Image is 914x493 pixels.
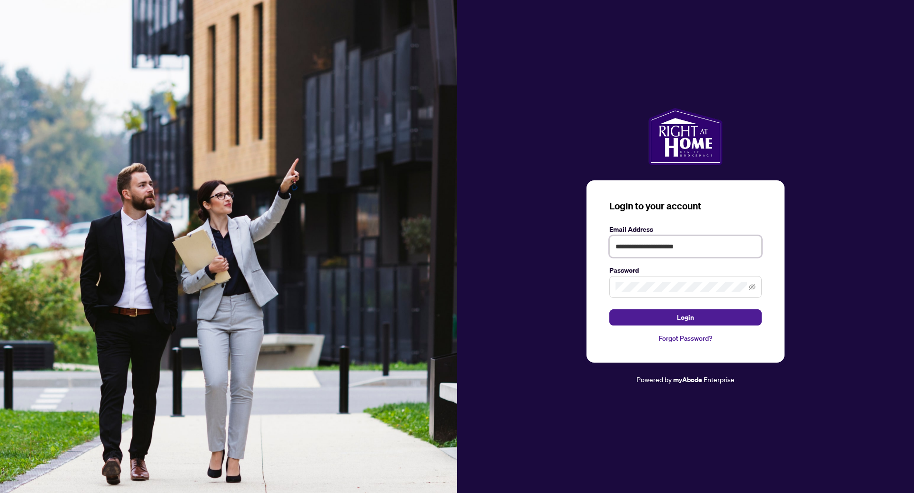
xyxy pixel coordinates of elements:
span: Login [677,310,694,325]
label: Password [609,265,762,276]
label: Email Address [609,224,762,235]
a: Forgot Password? [609,333,762,344]
span: Enterprise [704,375,735,384]
img: ma-logo [648,108,722,165]
span: Powered by [636,375,672,384]
span: eye-invisible [749,284,755,290]
a: myAbode [673,375,702,385]
button: Login [609,309,762,325]
h3: Login to your account [609,199,762,213]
